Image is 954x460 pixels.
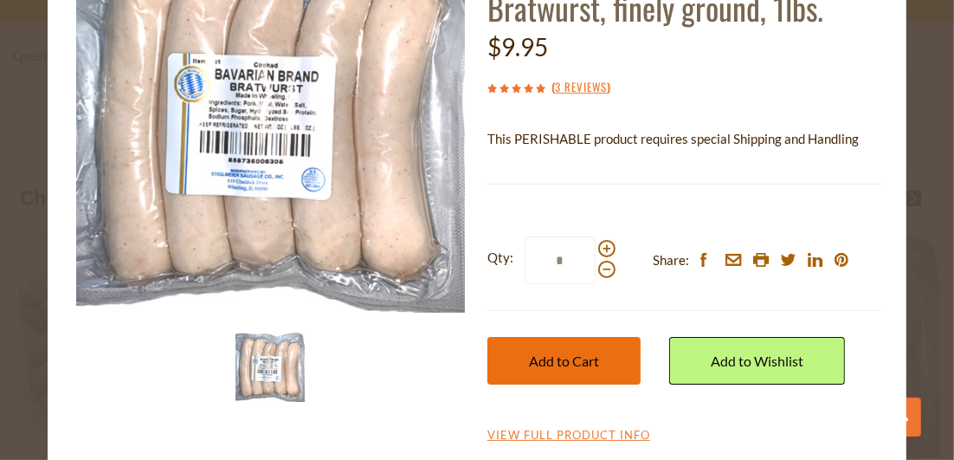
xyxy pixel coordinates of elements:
[487,247,513,269] strong: Qty:
[487,428,650,444] a: View Full Product Info
[653,249,689,271] span: Share:
[504,163,880,185] li: We will ship this product in heat-protective packaging and ice.
[487,32,548,62] span: $9.95
[529,353,599,369] span: Add to Cart
[669,337,845,385] a: Add to Wishlist
[487,128,880,150] p: This PERISHABLE product requires special Shipping and Handling
[525,236,596,284] input: Qty:
[487,337,641,385] button: Add to Cart
[235,333,305,402] img: Stiglmeier Bavarian-style Bratwurst, finely ground, 1lbs.
[555,78,607,97] a: 3 Reviews
[551,78,610,95] span: ( )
